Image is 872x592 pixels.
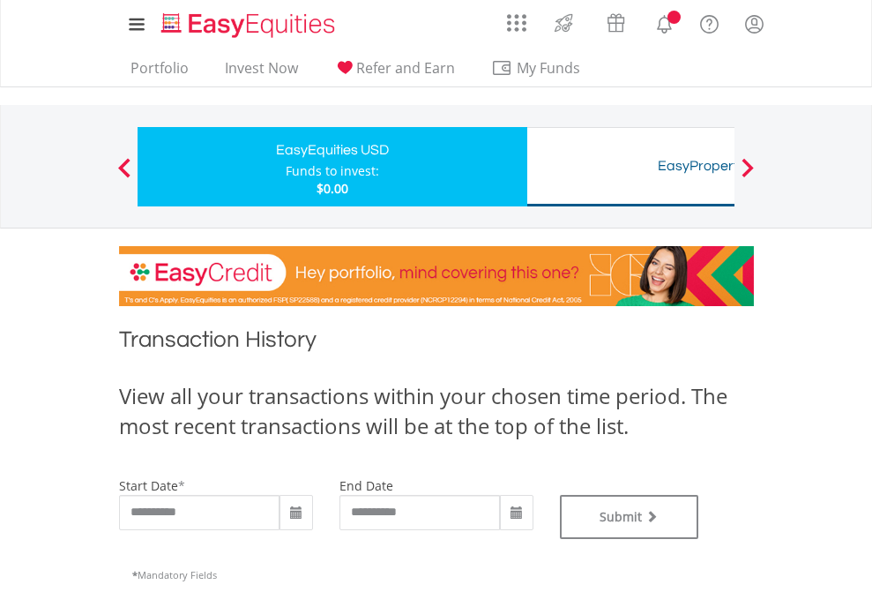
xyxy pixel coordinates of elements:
[119,477,178,494] label: start date
[317,180,348,197] span: $0.00
[158,11,342,40] img: EasyEquities_Logo.png
[642,4,687,40] a: Notifications
[339,477,393,494] label: end date
[687,4,732,40] a: FAQ's and Support
[119,324,754,363] h1: Transaction History
[590,4,642,37] a: Vouchers
[491,56,607,79] span: My Funds
[730,167,765,184] button: Next
[218,59,305,86] a: Invest Now
[549,9,578,37] img: thrive-v2.svg
[286,162,379,180] div: Funds to invest:
[560,495,699,539] button: Submit
[123,59,196,86] a: Portfolio
[601,9,630,37] img: vouchers-v2.svg
[119,246,754,306] img: EasyCredit Promotion Banner
[732,4,777,43] a: My Profile
[154,4,342,40] a: Home page
[496,4,538,33] a: AppsGrid
[148,138,517,162] div: EasyEquities USD
[132,568,217,581] span: Mandatory Fields
[107,167,142,184] button: Previous
[507,13,526,33] img: grid-menu-icon.svg
[119,381,754,442] div: View all your transactions within your chosen time period. The most recent transactions will be a...
[356,58,455,78] span: Refer and Earn
[327,59,462,86] a: Refer and Earn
